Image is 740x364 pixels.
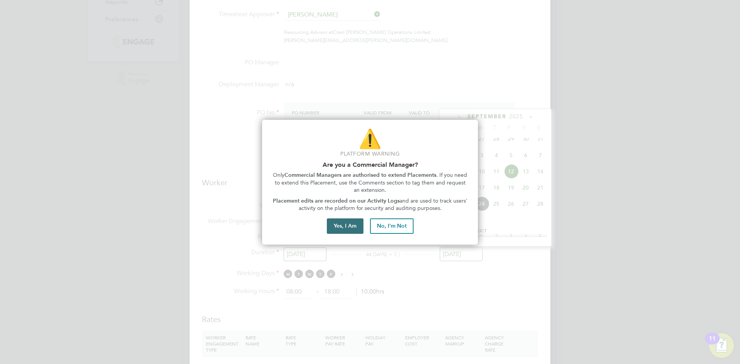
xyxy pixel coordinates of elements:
h2: Are you a Commercial Manager? [271,161,469,168]
strong: Placement edits are recorded on our Activity Logs [273,198,400,204]
button: No, I'm Not [370,218,414,234]
span: and are used to track users' activity on the platform for security and auditing purposes. [299,198,469,212]
div: Are you part of the Commercial Team? [262,120,478,245]
span: . If you need to extend this Placement, use the Comments section to tag them and request an exten... [275,172,469,193]
p: ⚠️ [271,126,469,152]
p: Platform Warning [271,150,469,158]
button: Yes, I Am [327,218,363,234]
strong: Commercial Managers are authorised to extend Placements [284,172,436,178]
span: Only [273,172,284,178]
